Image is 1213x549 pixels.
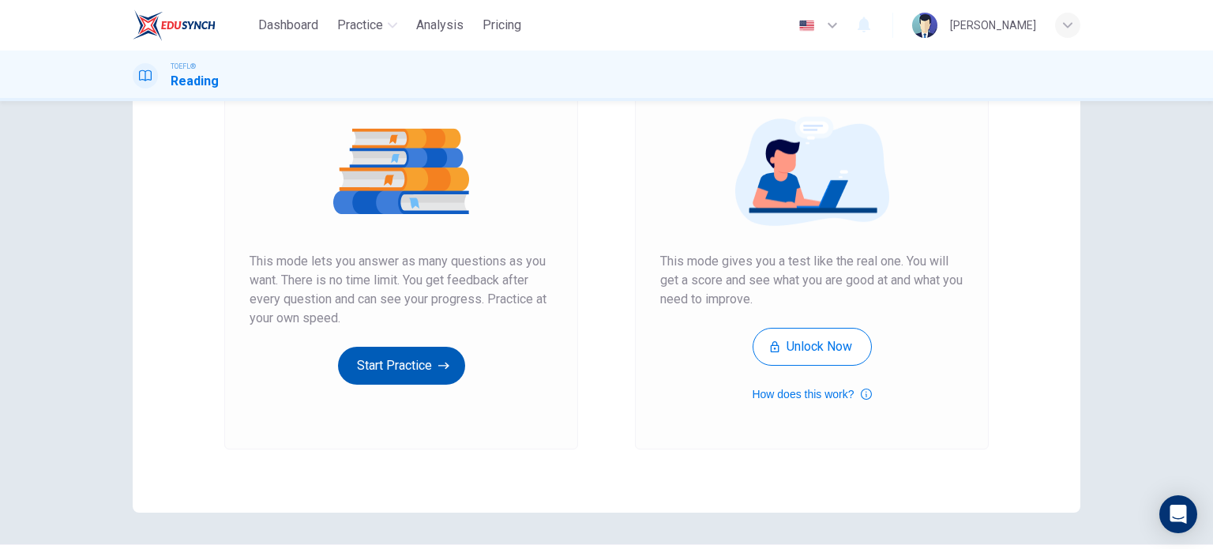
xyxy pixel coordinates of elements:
button: Practice [331,11,404,39]
div: [PERSON_NAME] [950,16,1036,35]
img: EduSynch logo [133,9,216,41]
button: How does this work? [752,385,871,404]
span: This mode gives you a test like the real one. You will get a score and see what you are good at a... [660,252,963,309]
span: This mode lets you answer as many questions as you want. There is no time limit. You get feedback... [250,252,553,328]
button: Start Practice [338,347,465,385]
button: Analysis [410,11,470,39]
span: Pricing [483,16,521,35]
button: Pricing [476,11,528,39]
span: TOEFL® [171,61,196,72]
span: Practice [337,16,383,35]
span: Analysis [416,16,464,35]
img: Profile picture [912,13,937,38]
div: Open Intercom Messenger [1159,495,1197,533]
button: Dashboard [252,11,325,39]
h1: Reading [171,72,219,91]
button: Unlock Now [753,328,872,366]
span: Dashboard [258,16,318,35]
img: en [797,20,817,32]
a: EduSynch logo [133,9,252,41]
